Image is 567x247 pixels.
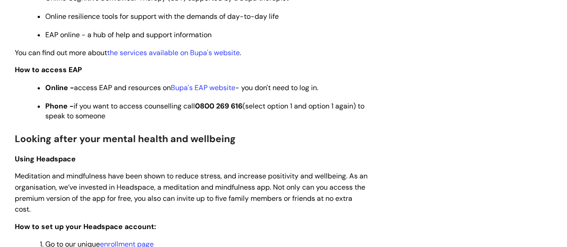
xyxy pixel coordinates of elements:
[107,48,240,57] a: the services available on Bupa's website
[195,101,242,111] strong: 0800 269 616
[15,65,82,74] strong: How to access EAP
[15,133,236,145] span: Looking after your mental health and wellbeing
[45,101,74,111] strong: Phone -
[15,154,76,164] span: Using Headspace
[171,83,235,92] a: Bupa's EAP website
[45,30,212,39] span: EAP online - a hub of help and support information
[45,12,279,21] span: Online resilience tools for support with the demands of day-to-day life
[15,222,156,231] span: How to set up your Headspace account:
[45,101,364,121] span: if you want to access counselling call (select option 1 and option 1 again) to speak to someone
[15,171,368,214] span: Meditation and mindfulness have been shown to reduce stress, and increase positivity and wellbein...
[45,83,318,92] span: access EAP and resources on - you don't need to log in.
[45,83,74,92] strong: Online -
[15,48,241,57] span: You can find out more about .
